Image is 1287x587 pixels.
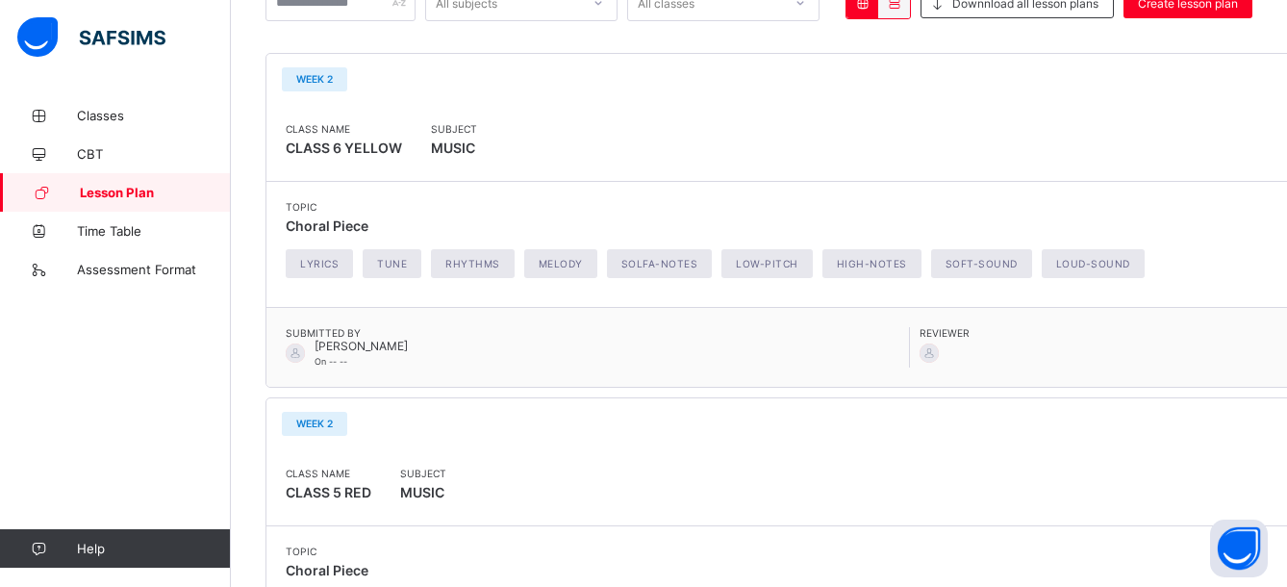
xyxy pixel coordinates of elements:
[946,258,1018,269] span: Soft-sound
[286,123,402,135] span: Class Name
[286,484,371,500] span: CLASS 5 RED
[445,258,500,269] span: Rhythms
[77,223,231,239] span: Time Table
[296,73,333,85] span: WEEK 2
[400,479,446,506] span: MUSIC
[1210,520,1268,577] button: Open asap
[431,135,477,162] span: MUSIC
[296,418,333,429] span: WEEK 2
[286,217,368,234] span: Choral Piece
[621,258,698,269] span: Solfa-notes
[1056,258,1130,269] span: Loud-sound
[80,185,231,200] span: Lesson Plan
[77,541,230,556] span: Help
[736,258,798,269] span: Low-pitch
[377,258,407,269] span: Tune
[286,546,1154,557] span: Topic
[286,140,402,156] span: CLASS 6 YELLOW
[77,262,231,277] span: Assessment Format
[286,562,368,578] span: Choral Piece
[286,327,909,339] span: Submitted By
[17,17,165,58] img: safsims
[300,258,339,269] span: Lyrics
[315,339,408,353] span: [PERSON_NAME]
[315,356,347,367] span: On -- --
[77,146,231,162] span: CBT
[837,258,907,269] span: High-notes
[539,258,583,269] span: Melody
[431,123,477,135] span: Subject
[286,201,1154,213] span: Topic
[286,468,371,479] span: Class Name
[400,468,446,479] span: Subject
[77,108,231,123] span: Classes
